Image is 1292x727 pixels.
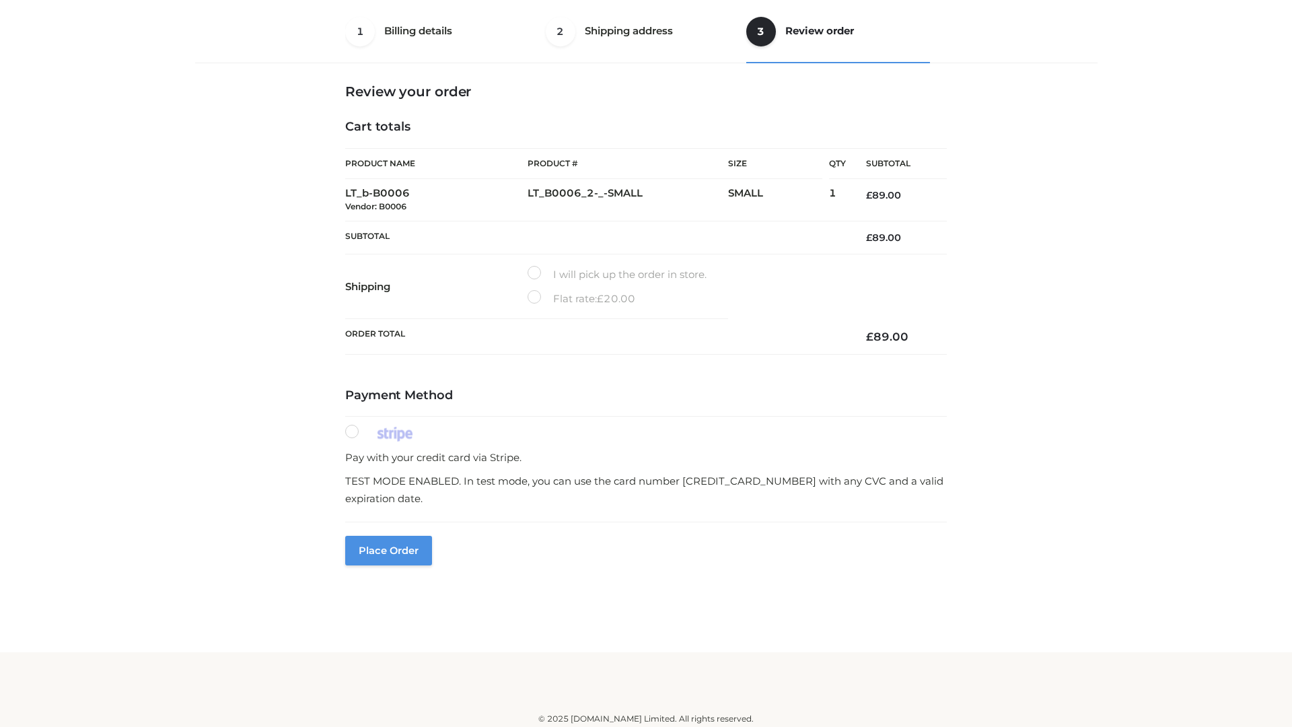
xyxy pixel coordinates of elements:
button: Place order [345,536,432,565]
bdi: 89.00 [866,189,901,201]
bdi: 89.00 [866,232,901,244]
bdi: 20.00 [597,292,635,305]
th: Subtotal [345,221,846,254]
div: © 2025 [DOMAIN_NAME] Limited. All rights reserved. [200,712,1092,726]
td: 1 [829,179,846,221]
th: Product Name [345,148,528,179]
h3: Review your order [345,83,947,100]
p: TEST MODE ENABLED. In test mode, you can use the card number [CREDIT_CARD_NUMBER] with any CVC an... [345,473,947,507]
th: Qty [829,148,846,179]
th: Subtotal [846,149,947,179]
small: Vendor: B0006 [345,201,406,211]
td: SMALL [728,179,829,221]
label: Flat rate: [528,290,635,308]
span: £ [597,292,604,305]
label: I will pick up the order in store. [528,266,707,283]
h4: Payment Method [345,388,947,403]
span: £ [866,189,872,201]
span: £ [866,330,873,343]
span: £ [866,232,872,244]
th: Shipping [345,254,528,319]
td: LT_b-B0006 [345,179,528,221]
th: Order Total [345,319,846,355]
h4: Cart totals [345,120,947,135]
bdi: 89.00 [866,330,908,343]
th: Size [728,149,822,179]
th: Product # [528,148,728,179]
p: Pay with your credit card via Stripe. [345,449,947,466]
td: LT_B0006_2-_-SMALL [528,179,728,221]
